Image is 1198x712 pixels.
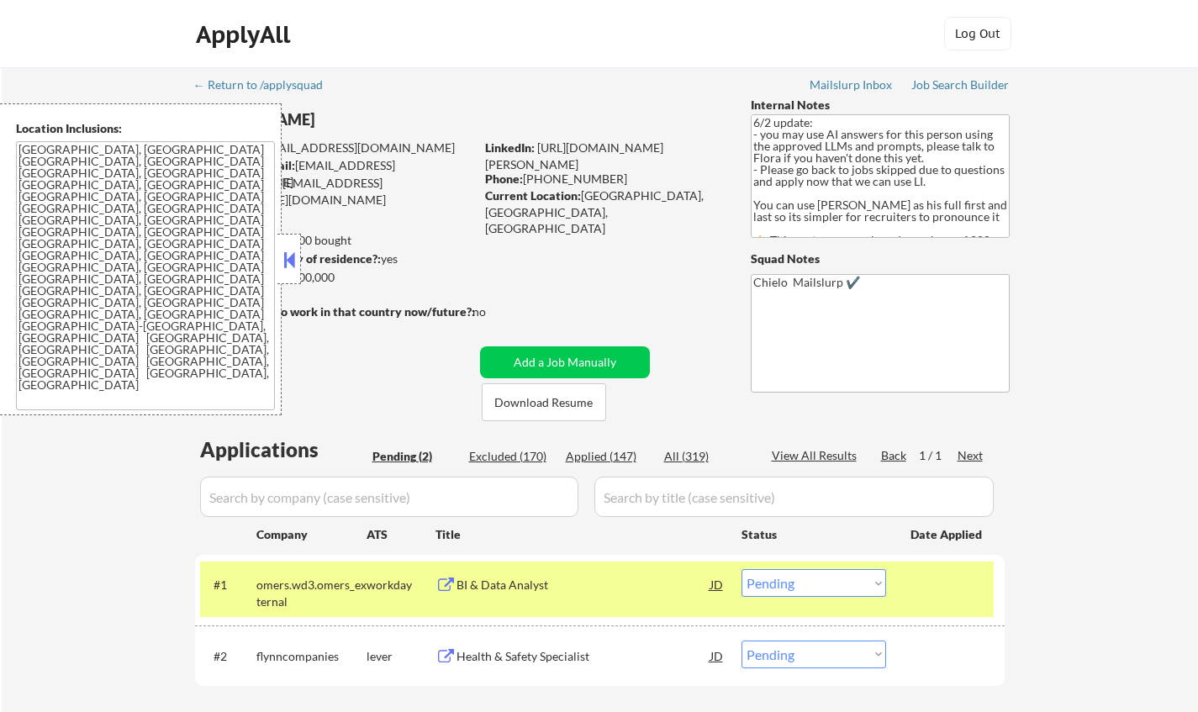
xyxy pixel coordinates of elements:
div: Excluded (170) [469,448,553,465]
div: #1 [214,577,243,593]
div: 147 sent / 200 bought [194,232,474,249]
div: [PHONE_NUMBER] [485,171,723,187]
div: Health & Safety Specialist [457,648,710,665]
div: Squad Notes [751,251,1010,267]
div: Title [435,526,726,543]
div: BI & Data Analyst [457,577,710,593]
div: 1 / 1 [919,447,958,464]
div: View All Results [772,447,862,464]
div: Applications [200,440,367,460]
a: Job Search Builder [911,78,1010,95]
a: ← Return to /applysquad [193,78,339,95]
div: [EMAIL_ADDRESS][PERSON_NAME][DOMAIN_NAME] [195,175,474,208]
div: Mailslurp Inbox [810,79,894,91]
div: [GEOGRAPHIC_DATA], [GEOGRAPHIC_DATA], [GEOGRAPHIC_DATA] [485,187,723,237]
div: Back [881,447,908,464]
div: lever [367,648,435,665]
div: JD [709,569,726,599]
div: ApplyAll [196,20,295,49]
a: [URL][DOMAIN_NAME][PERSON_NAME] [485,140,663,171]
div: no [472,303,520,320]
button: Add a Job Manually [480,346,650,378]
button: Download Resume [482,383,606,421]
div: Status [741,519,886,549]
strong: LinkedIn: [485,140,535,155]
div: [PERSON_NAME] [195,109,541,130]
div: Job Search Builder [911,79,1010,91]
div: #2 [214,648,243,665]
div: ← Return to /applysquad [193,79,339,91]
input: Search by title (case sensitive) [594,477,994,517]
div: JD [709,641,726,671]
button: Log Out [944,17,1011,50]
div: Company [256,526,367,543]
a: Mailslurp Inbox [810,78,894,95]
div: Date Applied [910,526,984,543]
div: All (319) [664,448,748,465]
div: [EMAIL_ADDRESS][DOMAIN_NAME] [196,157,474,190]
div: Pending (2) [372,448,457,465]
div: Applied (147) [566,448,650,465]
div: workday [367,577,435,593]
div: omers.wd3.omers_external [256,577,367,609]
strong: Current Location: [485,188,581,203]
div: Location Inclusions: [16,120,275,137]
input: Search by company (case sensitive) [200,477,578,517]
div: [EMAIL_ADDRESS][DOMAIN_NAME] [196,140,474,156]
strong: Will need Visa to work in that country now/future?: [195,304,475,319]
div: yes [194,251,469,267]
div: ATS [367,526,435,543]
div: Internal Notes [751,97,1010,113]
div: $100,000 [194,269,474,286]
strong: Phone: [485,171,523,186]
div: Next [958,447,984,464]
div: flynncompanies [256,648,367,665]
